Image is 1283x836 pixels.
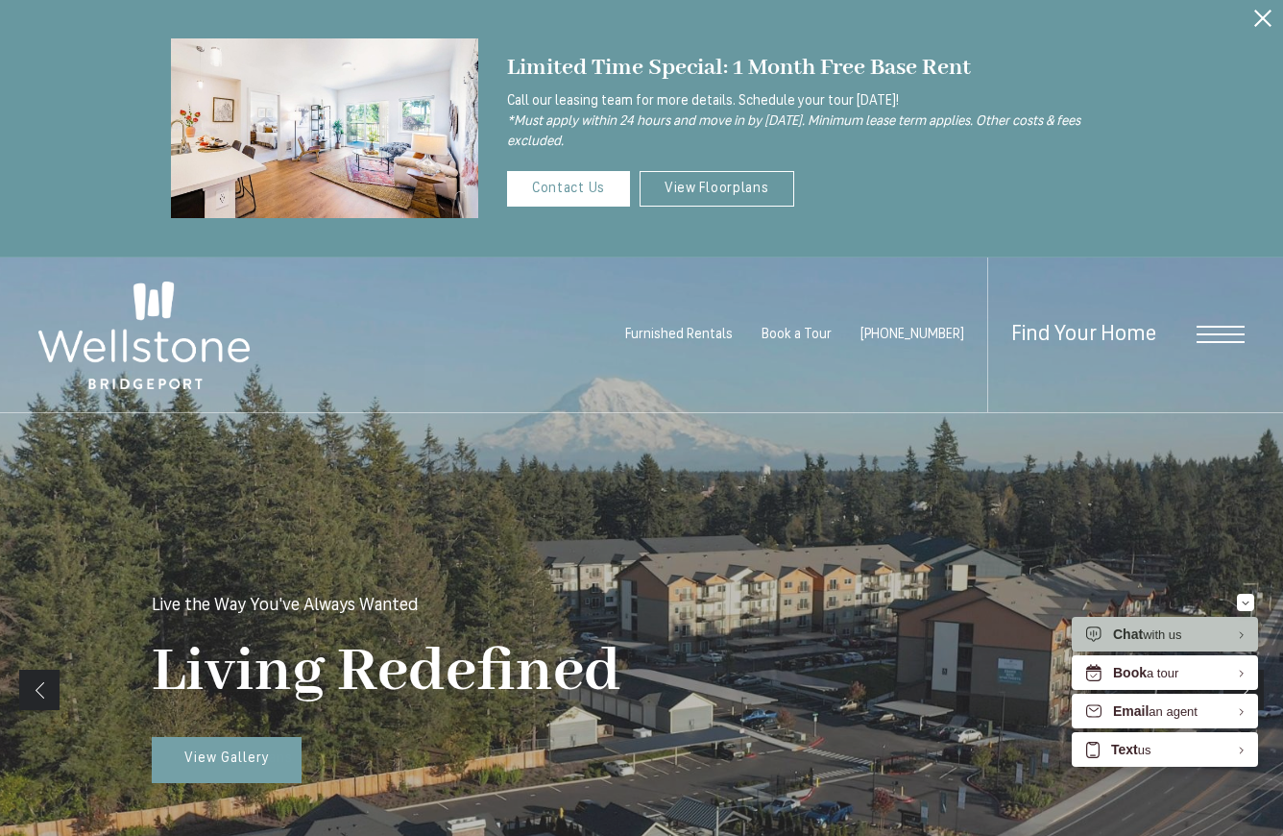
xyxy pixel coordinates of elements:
[507,49,1112,86] div: Limited Time Special: 1 Month Free Base Rent
[152,634,621,710] p: Living Redefined
[152,598,419,615] p: Live the Way You've Always Wanted
[860,328,964,342] span: [PHONE_NUMBER]
[1011,324,1156,346] a: Find Your Home
[625,328,733,342] a: Furnished Rentals
[152,737,302,783] a: View Gallery
[19,670,60,710] a: Previous
[640,171,794,207] a: View Floorplans
[507,91,1112,152] p: Call our leasing team for more details. Schedule your tour [DATE]!
[507,114,1080,149] i: *Must apply within 24 hours and move in by [DATE]. Minimum lease term applies. Other costs & fees...
[860,328,964,342] a: Call Us at (253) 642-8681
[184,751,270,766] span: View Gallery
[171,38,478,218] img: Settle into comfort at Wellstone
[507,171,630,207] a: Contact Us
[762,328,832,342] a: Book a Tour
[38,282,250,389] img: Wellstone
[1197,326,1245,343] button: Open Menu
